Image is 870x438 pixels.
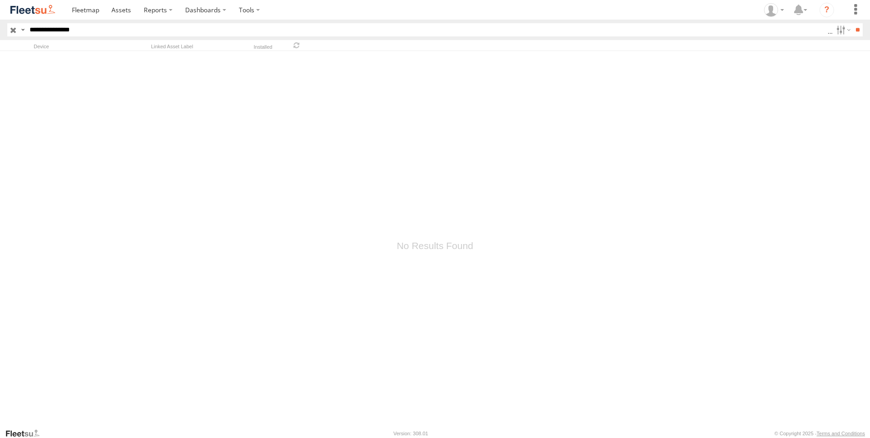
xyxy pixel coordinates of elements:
div: Installed [246,45,280,50]
span: Refresh [291,41,302,50]
div: Ghasan Arshad [761,3,787,17]
img: fleetsu-logo-horizontal.svg [9,4,56,16]
label: Search Filter Options [833,23,852,36]
div: Device [34,43,147,50]
a: Visit our Website [5,429,47,438]
label: Search Query [19,23,26,36]
div: © Copyright 2025 - [774,431,865,436]
div: Version: 308.01 [394,431,428,436]
i: ? [819,3,834,17]
a: Terms and Conditions [817,431,865,436]
div: Linked Asset Label [151,43,242,50]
